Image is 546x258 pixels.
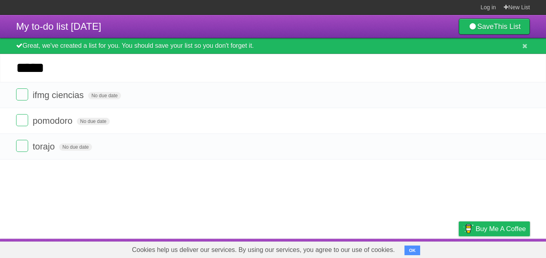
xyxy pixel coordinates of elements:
b: This List [494,23,521,31]
a: Suggest a feature [479,241,530,256]
span: Cookies help us deliver our services. By using our services, you agree to our use of cookies. [124,242,403,258]
span: Buy me a coffee [476,222,526,236]
span: torajo [33,141,57,152]
label: Done [16,88,28,100]
a: About [352,241,369,256]
a: Buy me a coffee [459,221,530,236]
a: SaveThis List [459,18,530,35]
span: No due date [77,118,109,125]
label: Done [16,140,28,152]
a: Privacy [448,241,469,256]
span: My to-do list [DATE] [16,21,101,32]
img: Buy me a coffee [463,222,474,235]
span: ifmg ciencias [33,90,86,100]
label: Done [16,114,28,126]
button: OK [404,246,420,255]
a: Terms [421,241,439,256]
a: Developers [378,241,411,256]
span: No due date [88,92,121,99]
span: pomodoro [33,116,74,126]
span: No due date [59,143,92,151]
